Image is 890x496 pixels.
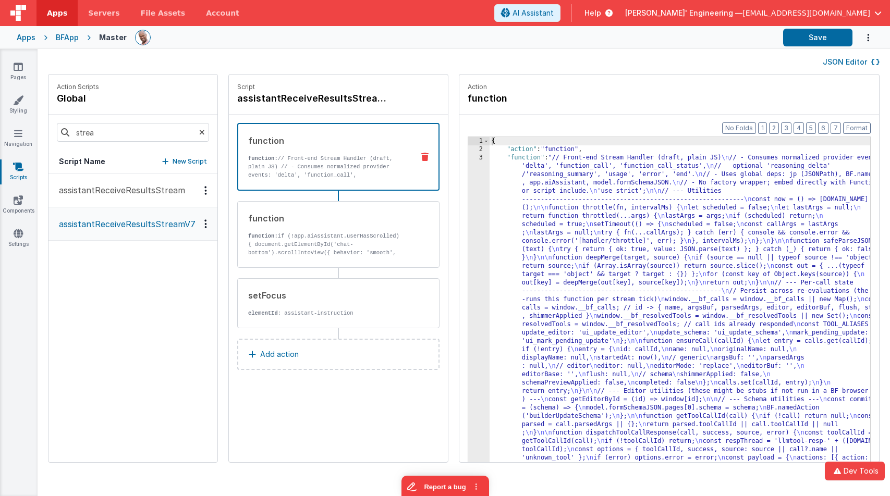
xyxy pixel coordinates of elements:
p: assistantReceiveResultsStream [53,184,185,196]
button: assistantReceiveResultsStreamV7 [48,207,217,241]
div: function [248,212,406,225]
button: New Script [162,156,207,167]
button: No Folds [722,122,756,134]
button: Format [843,122,871,134]
button: 6 [818,122,828,134]
span: [EMAIL_ADDRESS][DOMAIN_NAME] [742,8,870,18]
div: function [248,134,405,147]
h5: Script Name [59,156,105,167]
p: Script [237,83,440,91]
div: setFocus [248,289,406,302]
p: assistantReceiveResultsStreamV7 [53,218,196,230]
button: Options [852,27,873,48]
h4: global [57,91,99,106]
button: Add action [237,339,440,370]
strong: elementId [248,310,278,316]
span: [PERSON_NAME]' Engineering — [625,8,742,18]
h4: function [468,91,624,106]
strong: function: [248,155,278,162]
span: AI Assistant [513,8,554,18]
div: BFApp [56,32,79,43]
p: New Script [173,156,207,167]
button: 7 [831,122,841,134]
div: Options [198,186,213,195]
div: 2 [468,145,490,154]
div: Master [99,32,127,43]
button: [PERSON_NAME]' Engineering — [EMAIL_ADDRESS][DOMAIN_NAME] [625,8,882,18]
button: 1 [758,122,767,134]
div: Options [198,219,213,228]
strong: function: [248,233,278,239]
p: // Front-end Stream Handler (draft, plain JS) // - Consumes normalized provider events: 'delta', ... [248,154,405,238]
p: if (!app.aiAssistant.userHasScrolled) { document.getElementById('chat-bottom').scrollIntoView({ b... [248,232,406,265]
p: Action [468,83,871,91]
button: JSON Editor [823,57,880,67]
img: 11ac31fe5dc3d0eff3fbbbf7b26fa6e1 [136,30,150,45]
span: Help [584,8,601,18]
p: : assistant-instruction [248,309,406,317]
span: File Assets [141,8,186,18]
h4: assistantReceiveResultsStreamV7 [237,91,394,106]
span: Servers [88,8,119,18]
button: 4 [794,122,804,134]
p: Action Scripts [57,83,99,91]
button: Save [783,29,852,46]
button: assistantReceiveResultsStream [48,173,217,207]
div: 1 [468,137,490,145]
input: Search scripts [57,123,209,142]
button: Dev Tools [825,462,885,480]
button: 3 [781,122,791,134]
span: Apps [47,8,67,18]
div: Apps [17,32,35,43]
button: AI Assistant [494,4,560,22]
button: 5 [806,122,816,134]
p: Add action [260,348,299,361]
button: 2 [769,122,779,134]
